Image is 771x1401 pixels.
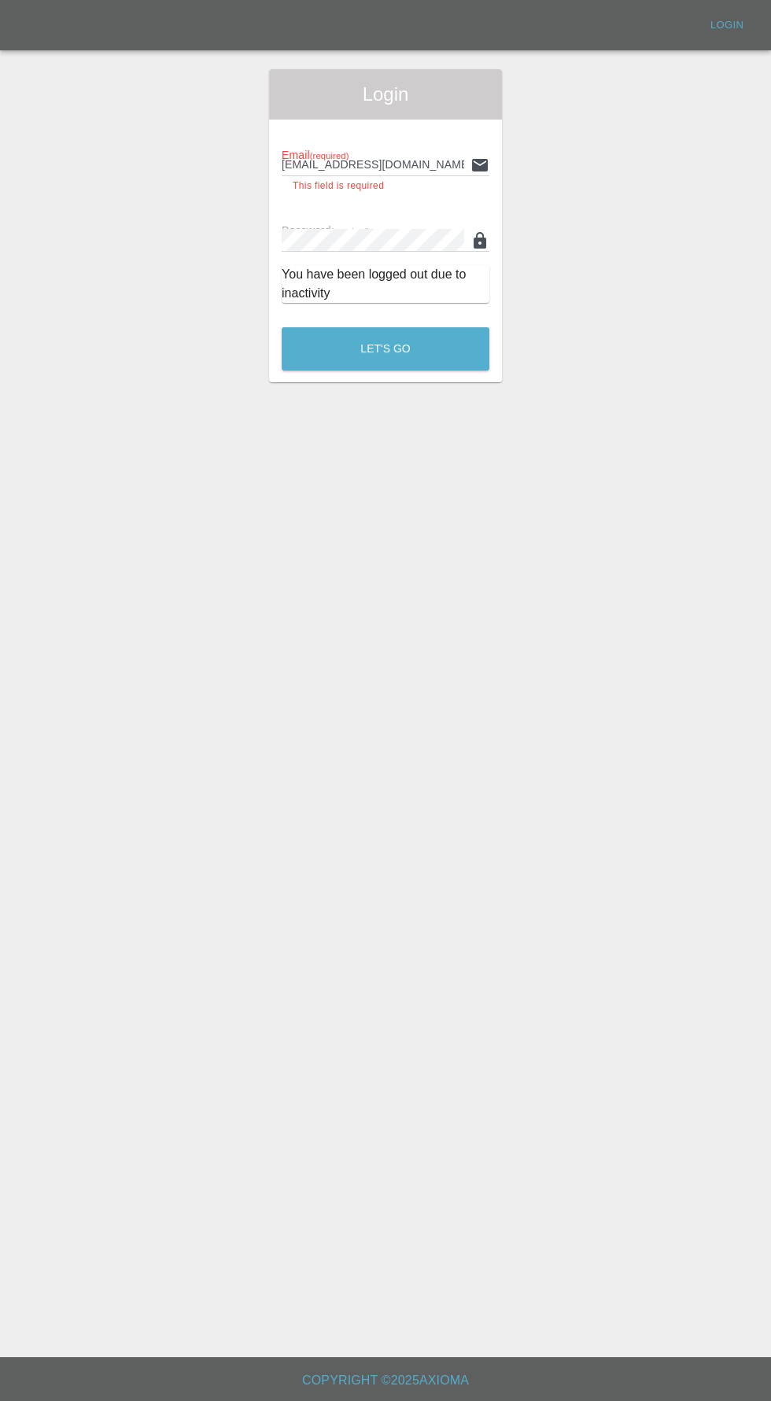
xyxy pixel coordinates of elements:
span: Email [282,149,349,161]
small: (required) [310,151,349,160]
span: Login [282,82,489,107]
div: You have been logged out due to inactivity [282,265,489,303]
span: Password [282,224,370,237]
p: This field is required [293,179,478,194]
h6: Copyright © 2025 Axioma [13,1370,758,1392]
a: Login [702,13,752,38]
button: Let's Go [282,327,489,371]
small: (required) [331,227,371,236]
